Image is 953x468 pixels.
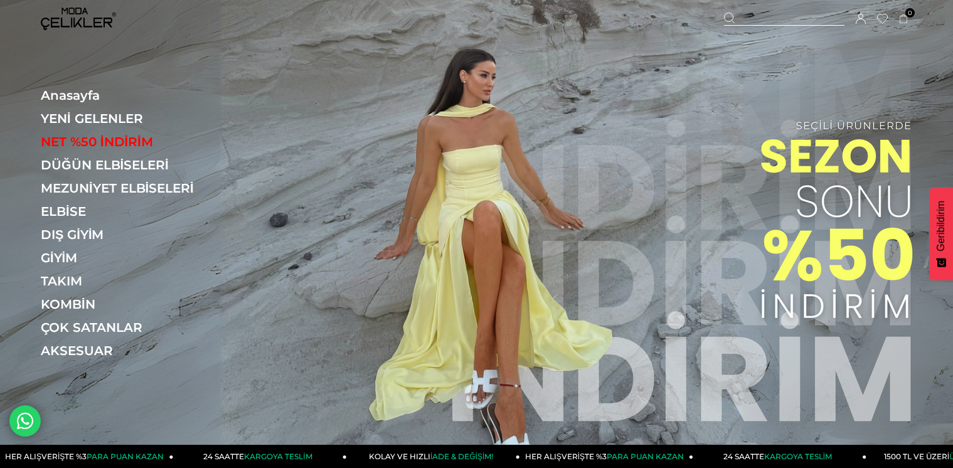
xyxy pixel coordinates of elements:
[693,445,866,468] a: 24 SAATTEKARGOYA TESLİM
[347,445,520,468] a: KOLAY VE HIZLIİADE & DEĞİŞİM!
[41,320,213,335] a: ÇOK SATANLAR
[41,88,213,103] a: Anasayfa
[899,14,908,24] a: 0
[764,452,832,461] span: KARGOYA TESLİM
[41,343,213,358] a: AKSESUAR
[935,201,947,252] span: Geribildirim
[41,8,116,30] img: logo
[41,111,213,126] a: YENİ GELENLER
[41,250,213,265] a: GİYİM
[41,297,213,312] a: KOMBİN
[87,452,164,461] span: PARA PUAN KAZAN
[41,134,213,149] a: NET %50 İNDİRİM
[173,445,346,468] a: 24 SAATTEKARGOYA TESLİM
[41,274,213,289] a: TAKIM
[41,227,213,242] a: DIŞ GİYİM
[41,204,213,219] a: ELBİSE
[41,181,213,196] a: MEZUNİYET ELBİSELERİ
[430,452,493,461] span: İADE & DEĞİŞİM!
[905,8,915,18] span: 0
[244,452,312,461] span: KARGOYA TESLİM
[520,445,693,468] a: HER ALIŞVERİŞTE %3PARA PUAN KAZAN
[929,188,953,280] button: Geribildirim - Show survey
[41,157,213,173] a: DÜĞÜN ELBİSELERİ
[607,452,684,461] span: PARA PUAN KAZAN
